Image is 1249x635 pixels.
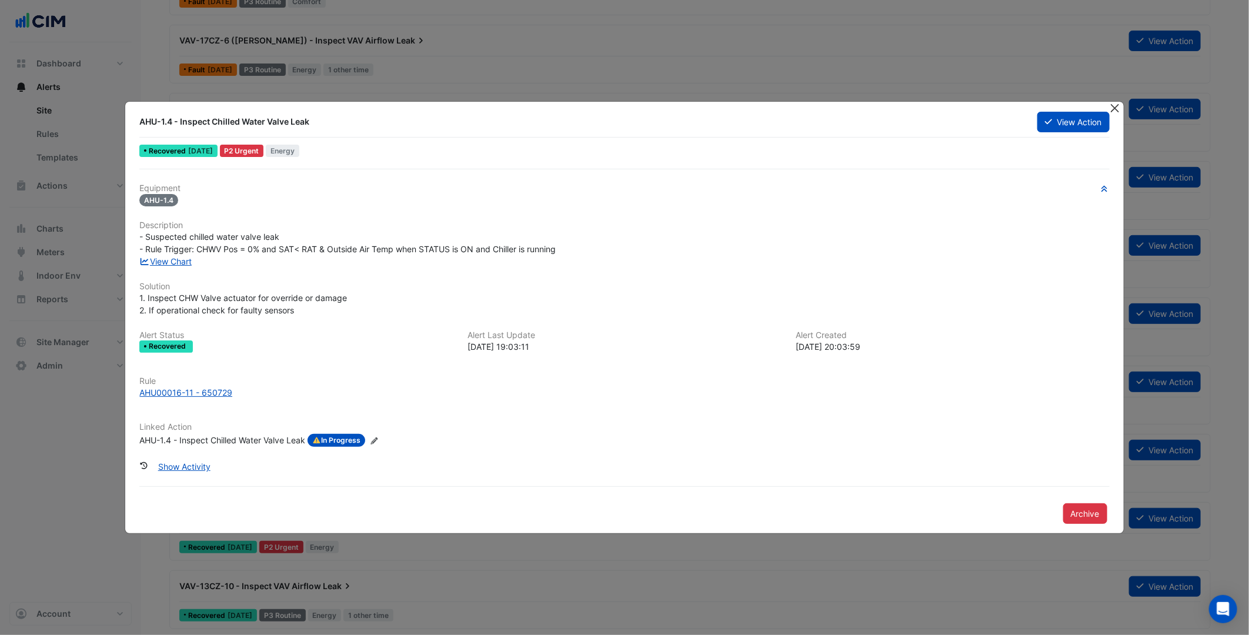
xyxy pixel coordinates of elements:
[139,376,1109,386] h6: Rule
[139,256,192,266] a: View Chart
[796,330,1110,340] h6: Alert Created
[1063,503,1107,524] button: Archive
[139,293,347,315] span: 1. Inspect CHW Valve actuator for override or damage 2. If operational check for faulty sensors
[151,456,218,477] button: Show Activity
[188,146,213,155] span: Tue 03-Jun-2025 19:03 AEST
[139,422,1109,432] h6: Linked Action
[467,330,782,340] h6: Alert Last Update
[139,282,1109,292] h6: Solution
[149,343,188,350] span: Recovered
[266,145,299,157] span: Energy
[149,148,188,155] span: Recovered
[139,330,453,340] h6: Alert Status
[1037,112,1109,132] button: View Action
[220,145,264,157] div: P2 Urgent
[139,386,1109,399] a: AHU00016-11 - 650729
[139,220,1109,230] h6: Description
[139,116,1023,128] div: AHU-1.4 - Inspect Chilled Water Valve Leak
[1209,595,1237,623] div: Open Intercom Messenger
[796,340,1110,353] div: [DATE] 20:03:59
[1109,102,1121,114] button: Close
[308,434,365,447] span: In Progress
[139,386,232,399] div: AHU00016-11 - 650729
[467,340,782,353] div: [DATE] 19:03:11
[139,232,556,254] span: - Suspected chilled water valve leak - Rule Trigger: CHWV Pos = 0% and SAT< RAT & Outside Air Tem...
[139,434,305,447] div: AHU-1.4 - Inspect Chilled Water Valve Leak
[139,194,178,206] span: AHU-1.4
[139,183,1109,193] h6: Equipment
[370,436,379,445] fa-icon: Edit Linked Action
